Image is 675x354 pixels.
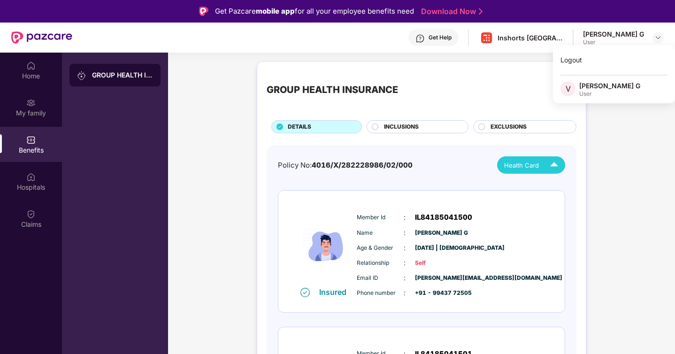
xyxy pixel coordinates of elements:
[357,274,404,283] span: Email ID
[26,98,36,108] img: svg+xml;base64,PHN2ZyB3aWR0aD0iMjAiIGhlaWdodD0iMjAiIHZpZXdCb3g9IjAgMCAyMCAyMCIgZmlsbD0ibm9uZSIgeG...
[357,244,404,253] span: Age & Gender
[215,6,414,17] div: Get Pazcare for all your employee benefits need
[298,206,354,287] img: icon
[491,123,527,131] span: EXCLUSIONS
[583,30,644,38] div: [PERSON_NAME] G
[553,51,675,69] div: Logout
[288,123,311,131] span: DETAILS
[199,7,208,16] img: Logo
[357,213,404,222] span: Member Id
[404,212,406,223] span: :
[566,83,571,94] span: V
[415,244,462,253] span: [DATE] | [DEMOGRAPHIC_DATA]
[415,274,462,283] span: [PERSON_NAME][EMAIL_ADDRESS][DOMAIN_NAME]
[415,34,425,43] img: svg+xml;base64,PHN2ZyBpZD0iSGVscC0zMngzMiIgeG1sbnM9Imh0dHA6Ly93d3cudzMub3JnLzIwMDAvc3ZnIiB3aWR0aD...
[319,287,352,297] div: Insured
[404,228,406,238] span: :
[26,209,36,219] img: svg+xml;base64,PHN2ZyBpZD0iQ2xhaW0iIHhtbG5zPSJodHRwOi8vd3d3LnczLm9yZy8yMDAwL3N2ZyIgd2lkdGg9IjIwIi...
[26,61,36,70] img: svg+xml;base64,PHN2ZyBpZD0iSG9tZSIgeG1sbnM9Imh0dHA6Ly93d3cudzMub3JnLzIwMDAvc3ZnIiB3aWR0aD0iMjAiIG...
[404,243,406,253] span: :
[579,81,640,90] div: [PERSON_NAME] G
[504,161,539,170] span: Health Card
[357,229,404,238] span: Name
[546,157,562,173] img: Icuh8uwCUCF+XjCZyLQsAKiDCM9HiE6CMYmKQaPGkZKaA32CAAACiQcFBJY0IsAAAAASUVORK5CYII=
[256,7,295,15] strong: mobile app
[26,172,36,182] img: svg+xml;base64,PHN2ZyBpZD0iSG9zcGl0YWxzIiB4bWxucz0iaHR0cDovL3d3dy53My5vcmcvMjAwMC9zdmciIHdpZHRoPS...
[415,259,462,268] span: Self
[497,156,565,174] button: Health Card
[357,289,404,298] span: Phone number
[26,135,36,145] img: svg+xml;base64,PHN2ZyBpZD0iQmVuZWZpdHMiIHhtbG5zPSJodHRwOi8vd3d3LnczLm9yZy8yMDAwL3N2ZyIgd2lkdGg9Ij...
[357,259,404,268] span: Relationship
[583,38,644,46] div: User
[421,7,480,16] a: Download Now
[429,34,452,41] div: Get Help
[267,83,398,97] div: GROUP HEALTH INSURANCE
[278,160,413,171] div: Policy No:
[415,212,472,223] span: IL84185041500
[579,90,640,98] div: User
[479,7,483,16] img: Stroke
[404,288,406,298] span: :
[415,289,462,298] span: +91 - 99437 72505
[92,70,153,80] div: GROUP HEALTH INSURANCE
[312,161,413,169] span: 4016/X/282228986/02/000
[415,229,462,238] span: [PERSON_NAME] G
[480,31,493,45] img: Inshorts%20Logo.png
[300,288,310,297] img: svg+xml;base64,PHN2ZyB4bWxucz0iaHR0cDovL3d3dy53My5vcmcvMjAwMC9zdmciIHdpZHRoPSIxNiIgaGVpZ2h0PSIxNi...
[404,258,406,268] span: :
[384,123,419,131] span: INCLUSIONS
[404,273,406,283] span: :
[11,31,72,44] img: New Pazcare Logo
[498,33,563,42] div: Inshorts [GEOGRAPHIC_DATA] Advertising And Services Private Limited
[77,71,86,80] img: svg+xml;base64,PHN2ZyB3aWR0aD0iMjAiIGhlaWdodD0iMjAiIHZpZXdCb3g9IjAgMCAyMCAyMCIgZmlsbD0ibm9uZSIgeG...
[654,34,662,41] img: svg+xml;base64,PHN2ZyBpZD0iRHJvcGRvd24tMzJ4MzIiIHhtbG5zPSJodHRwOi8vd3d3LnczLm9yZy8yMDAwL3N2ZyIgd2...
